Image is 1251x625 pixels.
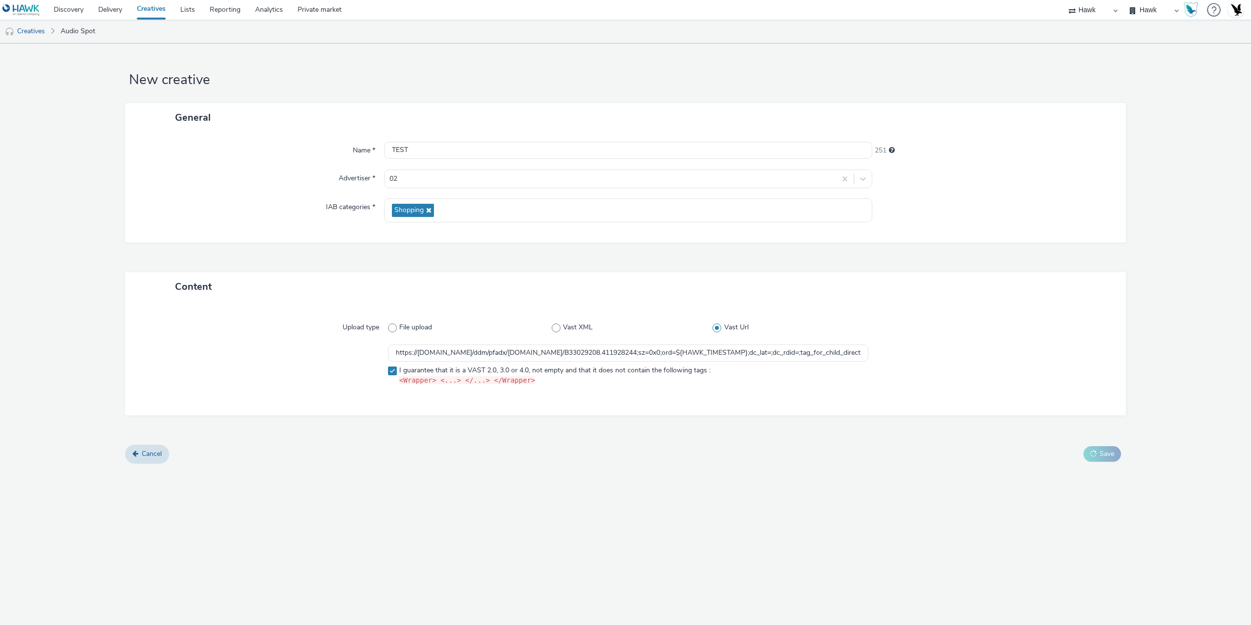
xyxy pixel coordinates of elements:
[56,20,100,43] a: Audio Spot
[125,71,1126,89] h1: New creative
[388,345,868,362] input: Vast URL
[875,146,886,155] span: 251
[1083,446,1121,462] button: Save
[724,323,749,332] span: Vast Url
[175,280,212,293] span: Content
[394,206,424,215] span: Shopping
[1229,2,1243,17] img: Account UK
[5,27,15,37] img: audio
[1100,449,1114,458] span: Save
[384,142,872,159] input: Name
[1184,2,1198,18] img: Hawk Academy
[125,445,169,463] a: Cancel
[349,142,379,155] label: Name *
[1184,2,1202,18] a: Hawk Academy
[399,366,711,386] span: I guarantee that it is a VAST 2.0, 3.0 or 4.0, not empty and that it does not contain the followi...
[142,449,162,458] span: Cancel
[399,323,432,332] span: File upload
[399,376,535,384] code: <Wrapper> <...> </...> </Wrapper>
[339,319,383,332] label: Upload type
[563,323,593,332] span: Vast XML
[889,146,895,155] div: Maximum 255 characters
[2,4,40,16] img: undefined Logo
[322,198,379,212] label: IAB categories *
[335,170,379,183] label: Advertiser *
[175,111,211,124] span: General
